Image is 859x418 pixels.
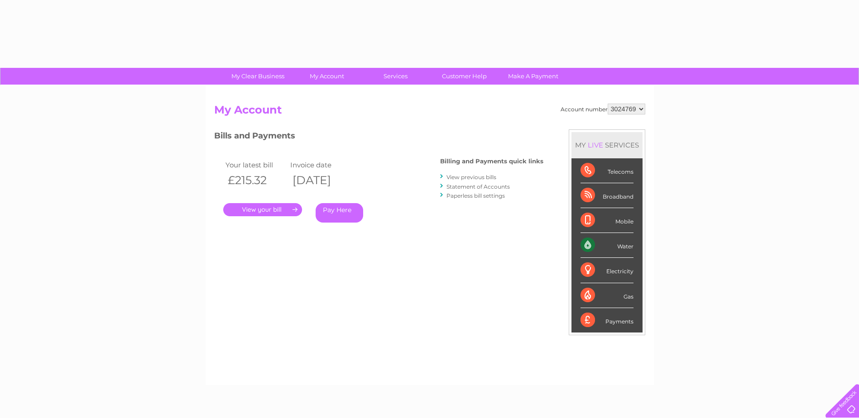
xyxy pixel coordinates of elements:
[581,208,633,233] div: Mobile
[581,233,633,258] div: Water
[496,68,571,85] a: Make A Payment
[358,68,433,85] a: Services
[288,171,353,190] th: [DATE]
[440,158,543,165] h4: Billing and Payments quick links
[446,174,496,180] a: View previous bills
[446,192,505,199] a: Paperless bill settings
[316,203,363,223] a: Pay Here
[581,283,633,308] div: Gas
[223,171,288,190] th: £215.32
[427,68,502,85] a: Customer Help
[581,258,633,283] div: Electricity
[288,159,353,171] td: Invoice date
[289,68,364,85] a: My Account
[214,104,645,121] h2: My Account
[586,141,605,149] div: LIVE
[581,308,633,332] div: Payments
[561,104,645,114] div: Account number
[581,158,633,183] div: Telecoms
[223,203,302,216] a: .
[581,183,633,208] div: Broadband
[446,183,510,190] a: Statement of Accounts
[214,129,543,145] h3: Bills and Payments
[223,159,288,171] td: Your latest bill
[571,132,643,158] div: MY SERVICES
[221,68,295,85] a: My Clear Business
